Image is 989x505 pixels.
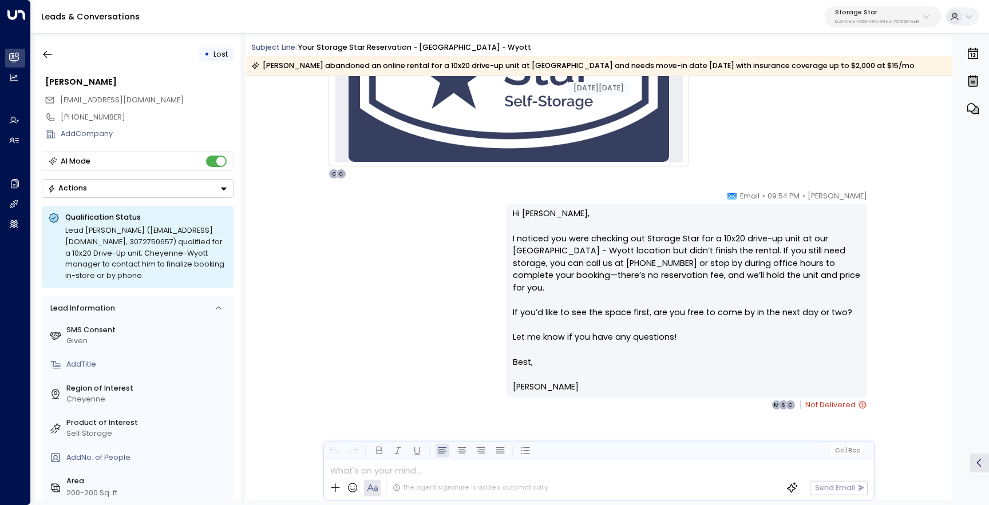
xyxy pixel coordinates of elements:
[66,325,230,336] label: SMS Consent
[61,112,234,123] div: [PHONE_NUMBER]
[61,156,90,167] div: AI Mode
[785,400,796,410] div: C
[568,82,629,95] div: [DATE][DATE]
[768,190,800,202] span: 09:54 PM
[66,488,119,499] div: 200-200 Sq. ft.
[66,417,230,428] label: Product of Interest
[65,212,227,222] p: Qualification Status
[204,45,209,63] div: •
[393,483,548,492] div: The agent signature is added automatically
[66,452,230,463] div: AddNo. of People
[66,359,230,370] div: AddTitle
[66,476,230,487] label: Area
[66,336,230,347] div: Given
[346,444,361,458] button: Redo
[835,9,919,16] p: Storage Star
[835,19,919,24] p: bc340fee-f559-48fc-84eb-70f3f6817ad8
[825,6,941,27] button: Storage Starbc340fee-f559-48fc-84eb-70f3f6817ad8
[845,447,847,454] span: |
[802,190,805,202] span: •
[513,356,533,369] span: Best,
[213,49,228,59] span: Lost
[772,400,782,410] div: M
[808,190,867,202] span: [PERSON_NAME]
[778,400,789,410] div: S
[66,428,230,439] div: Self Storage
[327,444,341,458] button: Undo
[740,190,759,202] span: Email
[513,381,579,393] span: [PERSON_NAME]
[45,76,234,89] div: [PERSON_NAME]
[336,169,346,179] div: C
[298,42,531,53] div: Your Storage Star Reservation - [GEOGRAPHIC_DATA] - Wyott
[46,303,114,314] div: Lead Information
[834,447,860,454] span: Cc Bcc
[66,383,230,394] label: Region of Interest
[66,394,230,405] div: Cheyenne
[805,399,867,411] span: Not Delivered
[762,190,765,202] span: •
[830,446,864,455] button: Cc|Bcc
[42,179,234,198] button: Actions
[41,11,140,22] a: Leads & Conversations
[872,190,892,211] img: 120_headshot.jpg
[60,95,184,106] span: silentmike23@gmail.com
[60,95,184,105] span: [EMAIL_ADDRESS][DOMAIN_NAME]
[251,60,915,71] div: [PERSON_NAME] abandoned an online rental for a 10x20 drive-up unit at [GEOGRAPHIC_DATA] and needs...
[48,184,87,193] div: Actions
[61,129,234,140] div: AddCompany
[65,225,227,281] div: Lead [PERSON_NAME] ([EMAIL_ADDRESS][DOMAIN_NAME], 3072750657) qualified for a 10x20 Drive-Up unit...
[251,42,297,52] span: Subject Line:
[42,179,234,198] div: Button group with a nested menu
[329,169,339,179] div: C
[513,208,861,356] p: Hi [PERSON_NAME], I noticed you were checking out Storage Star for a 10x20 drive-up unit at our [...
